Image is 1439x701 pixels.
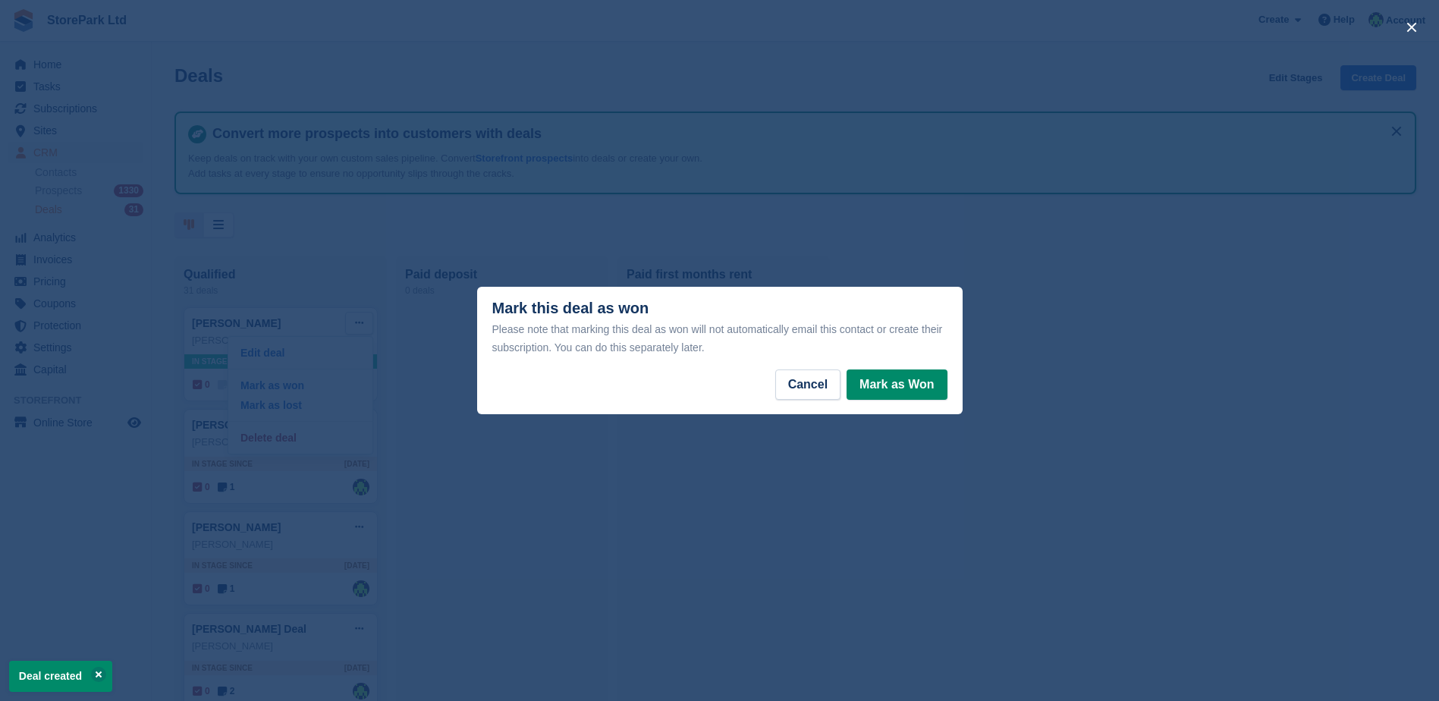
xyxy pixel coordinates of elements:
button: close [1400,15,1424,39]
p: Deal created [9,661,112,692]
div: Please note that marking this deal as won will not automatically email this contact or create the... [492,320,947,357]
button: Mark as Won [847,369,947,400]
button: Cancel [775,369,840,400]
div: Mark this deal as won [492,300,947,357]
